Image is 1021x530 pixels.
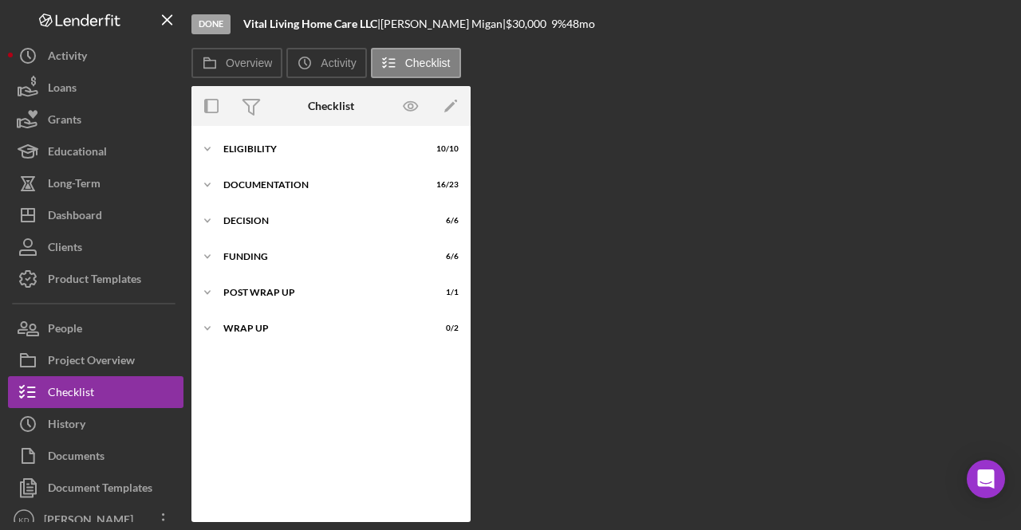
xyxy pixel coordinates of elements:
div: Checklist [308,100,354,112]
button: Project Overview [8,344,183,376]
div: Dashboard [48,199,102,235]
div: Funding [223,252,419,261]
div: Educational [48,135,107,171]
button: Product Templates [8,263,183,295]
button: Clients [8,231,183,263]
div: 1 / 1 [430,288,459,297]
label: Overview [226,57,272,69]
div: Wrap up [223,324,419,333]
div: 10 / 10 [430,144,459,154]
button: Documents [8,440,183,472]
button: Activity [8,40,183,72]
button: Checklist [371,48,461,78]
span: $30,000 [506,17,546,30]
button: Checklist [8,376,183,408]
div: | [243,18,380,30]
div: Project Overview [48,344,135,380]
div: Grants [48,104,81,139]
div: Activity [48,40,87,76]
div: 6 / 6 [430,252,459,261]
button: Document Templates [8,472,183,504]
button: Overview [191,48,282,78]
div: History [48,408,85,444]
button: Activity [286,48,366,78]
button: Dashboard [8,199,183,231]
div: Done [191,14,231,34]
button: Educational [8,135,183,167]
button: People [8,312,183,344]
div: 48 mo [566,18,595,30]
div: Open Intercom Messenger [967,460,1005,498]
div: Clients [48,231,82,267]
div: Eligibility [223,144,419,154]
div: Post Wrap Up [223,288,419,297]
div: People [48,312,82,348]
label: Checklist [405,57,451,69]
button: Long-Term [8,167,183,199]
div: 0 / 2 [430,324,459,333]
label: Activity [321,57,356,69]
div: [PERSON_NAME] Migan | [380,18,506,30]
div: 16 / 23 [430,180,459,190]
div: Decision [223,216,419,226]
div: Long-Term [48,167,101,203]
button: Loans [8,72,183,104]
b: Vital Living Home Care LLC [243,17,377,30]
div: 6 / 6 [430,216,459,226]
div: Checklist [48,376,94,412]
button: History [8,408,183,440]
div: Documents [48,440,104,476]
text: KD [18,516,29,524]
div: Product Templates [48,263,141,299]
div: Document Templates [48,472,152,508]
div: 9 % [551,18,566,30]
button: Grants [8,104,183,135]
div: Loans [48,72,77,108]
div: Documentation [223,180,419,190]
